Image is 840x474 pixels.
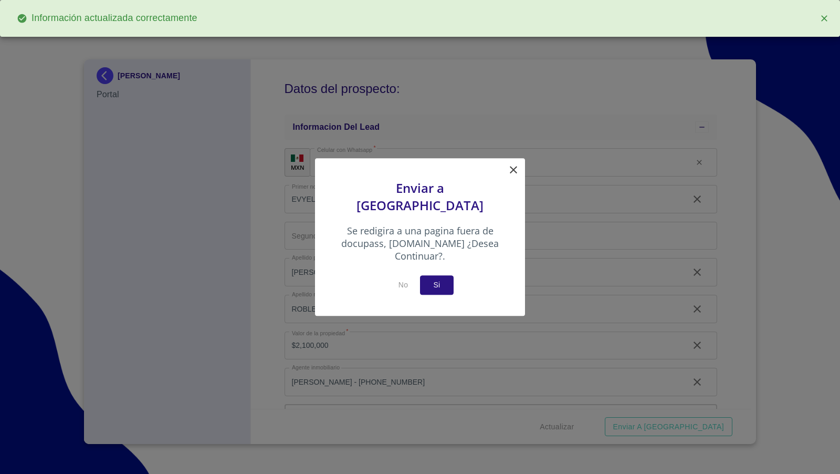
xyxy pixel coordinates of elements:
p: Enviar a [GEOGRAPHIC_DATA] [341,179,499,224]
button: Si [420,275,454,295]
p: Se redigira a una pagina fuera de docupass, [DOMAIN_NAME] ¿Desea Continuar?. [341,224,499,275]
button: No [386,275,420,295]
span: Si [428,279,445,292]
button: close [813,7,836,30]
span: No [391,279,416,292]
span: Información actualizada correctamente [8,7,206,29]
